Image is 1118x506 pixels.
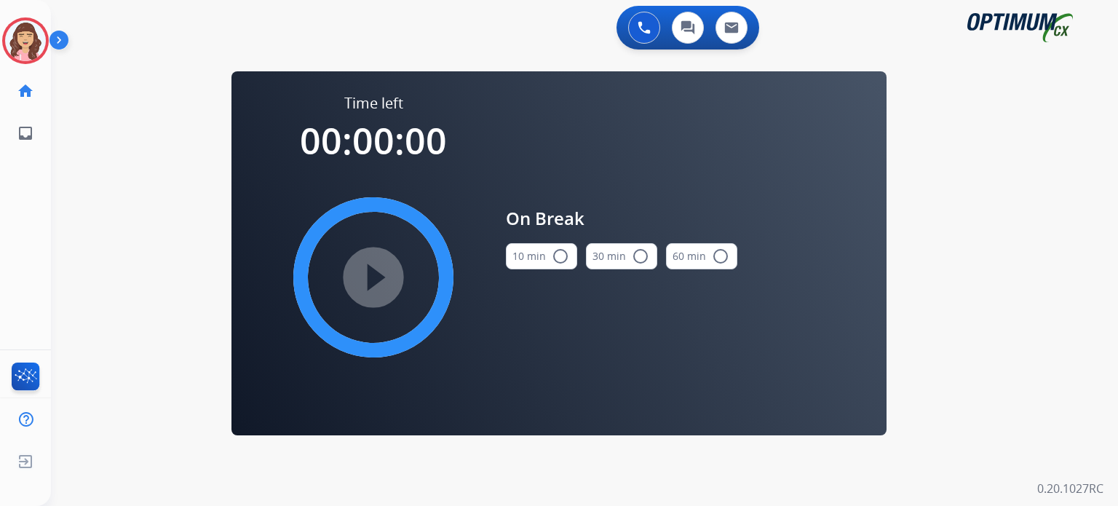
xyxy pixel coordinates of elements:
button: 60 min [666,243,737,269]
mat-icon: radio_button_unchecked [712,248,729,265]
span: On Break [506,205,737,232]
mat-icon: home [17,82,34,100]
button: 10 min [506,243,577,269]
mat-icon: inbox [17,124,34,142]
img: avatar [5,20,46,61]
p: 0.20.1027RC [1037,480,1103,497]
mat-icon: radio_button_unchecked [552,248,569,265]
button: 30 min [586,243,657,269]
span: 00:00:00 [300,116,447,165]
span: Time left [344,93,403,114]
mat-icon: radio_button_unchecked [632,248,649,265]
